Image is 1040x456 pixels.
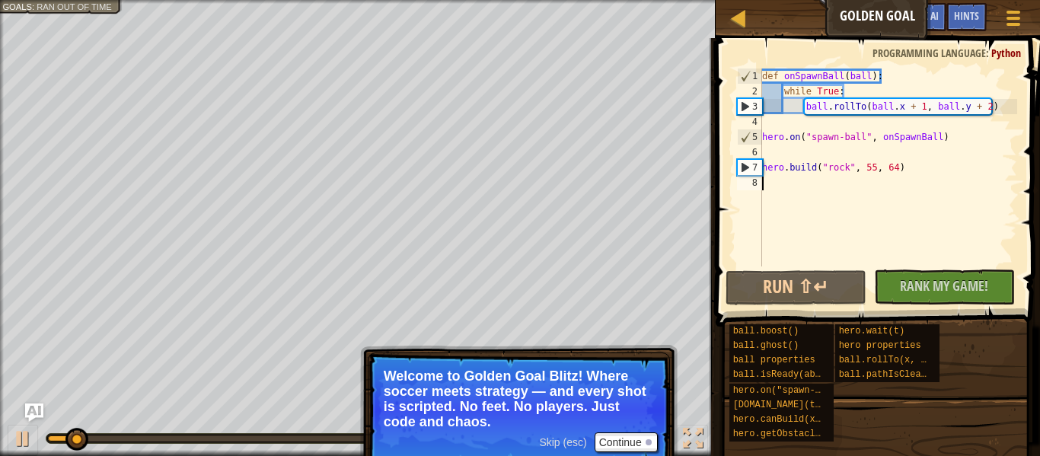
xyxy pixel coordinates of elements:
button: Ask AI [25,403,43,422]
div: 6 [737,145,762,160]
div: 1 [738,69,762,84]
p: Welcome to Golden Goal Blitz! Where soccer meets strategy — and every shot is scripted. No feet. ... [384,368,654,429]
span: ball properties [733,355,815,365]
span: ball.pathIsClear(x, y) [839,369,959,380]
span: [DOMAIN_NAME](type, x, y) [733,400,870,410]
span: hero.getObstacleAt(x, y) [733,429,865,439]
span: Ran out of time [37,2,112,11]
div: 3 [738,99,762,114]
span: hero.on("spawn-ball", f) [733,385,865,396]
span: Hints [954,8,979,23]
button: Ask AI [905,3,946,31]
span: ball.ghost() [733,340,799,351]
button: Rank My Game! [874,269,1015,305]
button: Ctrl + P: Play [8,425,38,456]
span: Goals [2,2,32,11]
button: Show game menu [994,3,1032,39]
div: 7 [738,160,762,175]
div: 8 [737,175,762,190]
span: ball.boost() [733,326,799,336]
span: : [32,2,37,11]
span: hero.wait(t) [839,326,904,336]
span: ball.rollTo(x, y) [839,355,932,365]
div: 2 [737,84,762,99]
span: hero.canBuild(x, y) [733,414,837,425]
div: 5 [738,129,762,145]
span: ball.isReady(ability) [733,369,848,380]
div: 4 [737,114,762,129]
button: Continue [595,432,658,452]
button: Run ⇧↵ [726,270,866,305]
span: Skip (esc) [539,436,586,448]
span: Programming language [873,46,986,60]
span: hero properties [839,340,921,351]
span: : [986,46,991,60]
button: Toggle fullscreen [678,425,708,456]
span: Ask AI [913,8,939,23]
span: Rank My Game! [900,276,988,295]
span: Python [991,46,1021,60]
